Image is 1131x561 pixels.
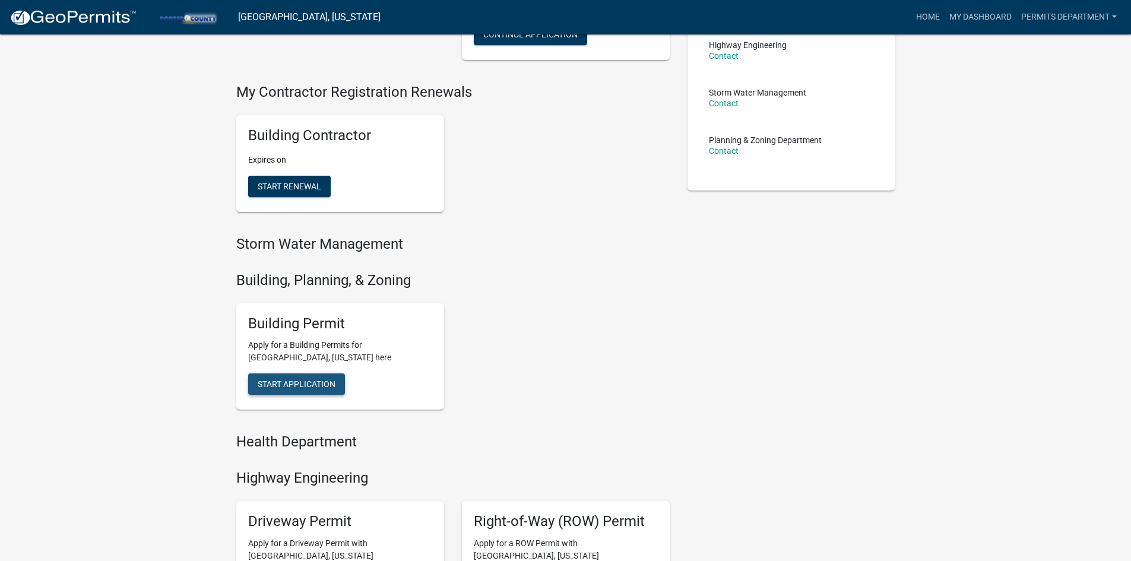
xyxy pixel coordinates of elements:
h5: Driveway Permit [248,513,432,530]
a: My Dashboard [945,6,1016,28]
p: Apply for a Building Permits for [GEOGRAPHIC_DATA], [US_STATE] here [248,339,432,364]
a: Contact [709,99,739,108]
h5: Right-of-Way (ROW) Permit [474,513,658,530]
wm-registration-list-section: My Contractor Registration Renewals [236,84,670,221]
h4: Highway Engineering [236,470,670,487]
a: [GEOGRAPHIC_DATA], [US_STATE] [238,7,381,27]
h4: Health Department [236,433,670,451]
a: Home [911,6,945,28]
p: Expires on [248,154,432,166]
h4: My Contractor Registration Renewals [236,84,670,101]
p: Highway Engineering [709,41,787,49]
button: Start Application [248,373,345,395]
img: Porter County, Indiana [146,9,229,25]
span: Start Renewal [258,182,321,191]
p: Planning & Zoning Department [709,136,822,144]
p: Storm Water Management [709,88,806,97]
h5: Building Contractor [248,127,432,144]
span: Start Application [258,379,335,389]
a: Contact [709,51,739,61]
button: Start Renewal [248,176,331,197]
h4: Storm Water Management [236,236,670,253]
a: PERMITS DEPARTMENT [1016,6,1122,28]
a: Contact [709,146,739,156]
button: Continue Application [474,24,587,45]
h4: Building, Planning, & Zoning [236,272,670,289]
h5: Building Permit [248,315,432,332]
